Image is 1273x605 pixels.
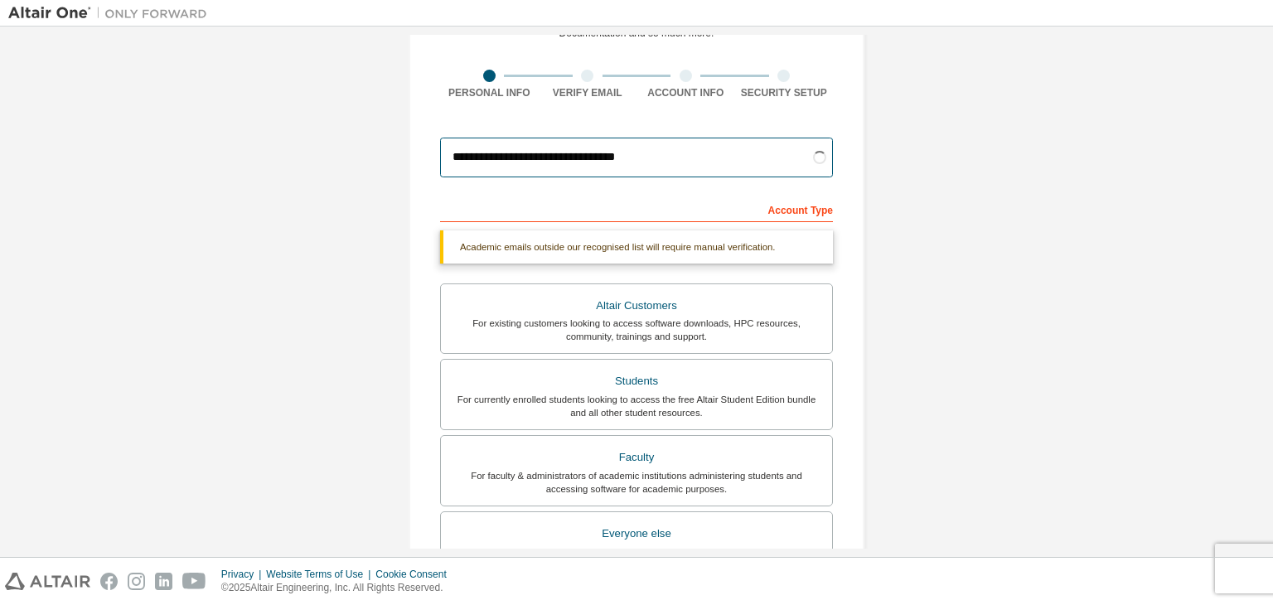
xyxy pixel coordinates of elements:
div: Account Type [440,196,833,222]
img: instagram.svg [128,573,145,590]
div: Faculty [451,446,822,469]
img: facebook.svg [100,573,118,590]
div: Website Terms of Use [266,568,375,581]
div: Personal Info [440,86,539,99]
div: For faculty & administrators of academic institutions administering students and accessing softwa... [451,469,822,496]
div: Privacy [221,568,266,581]
div: For existing customers looking to access software downloads, HPC resources, community, trainings ... [451,317,822,343]
div: Verify Email [539,86,637,99]
div: For individuals, businesses and everyone else looking to try Altair software and explore our prod... [451,545,822,572]
div: Altair Customers [451,294,822,317]
img: altair_logo.svg [5,573,90,590]
div: Account Info [636,86,735,99]
div: Everyone else [451,522,822,545]
img: linkedin.svg [155,573,172,590]
div: Security Setup [735,86,834,99]
img: youtube.svg [182,573,206,590]
img: Altair One [8,5,215,22]
div: Academic emails outside our recognised list will require manual verification. [440,230,833,264]
div: Students [451,370,822,393]
p: © 2025 Altair Engineering, Inc. All Rights Reserved. [221,581,457,595]
div: For currently enrolled students looking to access the free Altair Student Edition bundle and all ... [451,393,822,419]
div: Cookie Consent [375,568,456,581]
